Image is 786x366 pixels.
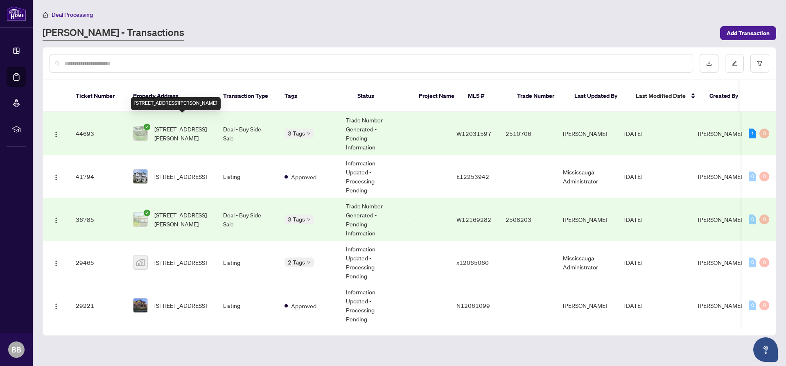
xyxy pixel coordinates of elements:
[69,80,126,112] th: Ticket Number
[131,97,221,110] div: [STREET_ADDRESS][PERSON_NAME]
[291,301,316,310] span: Approved
[700,54,718,73] button: download
[133,298,147,312] img: thumbnail-img
[53,217,59,224] img: Logo
[133,169,147,183] img: thumbnail-img
[636,91,686,100] span: Last Modified Date
[43,26,184,41] a: [PERSON_NAME] - Transactions
[217,112,278,155] td: Deal - Buy Side Sale
[307,260,311,264] span: down
[749,172,756,181] div: 0
[749,258,756,267] div: 0
[732,61,737,66] span: edit
[69,155,126,198] td: 41794
[217,241,278,284] td: Listing
[749,300,756,310] div: 0
[43,12,48,18] span: home
[401,155,450,198] td: -
[401,198,450,241] td: -
[456,173,489,180] span: E12253942
[154,172,207,181] span: [STREET_ADDRESS]
[556,284,618,327] td: [PERSON_NAME]
[759,129,769,138] div: 0
[510,80,568,112] th: Trade Number
[624,302,642,309] span: [DATE]
[154,124,210,142] span: [STREET_ADDRESS][PERSON_NAME]
[154,210,210,228] span: [STREET_ADDRESS][PERSON_NAME]
[456,302,490,309] span: N12061099
[217,155,278,198] td: Listing
[456,216,491,223] span: W12169282
[727,27,770,40] span: Add Transaction
[53,303,59,310] img: Logo
[759,172,769,181] div: 0
[499,112,556,155] td: 2510706
[499,284,556,327] td: -
[154,301,207,310] span: [STREET_ADDRESS]
[339,241,401,284] td: Information Updated - Processing Pending
[288,258,305,267] span: 2 Tags
[624,130,642,137] span: [DATE]
[288,215,305,224] span: 3 Tags
[133,212,147,226] img: thumbnail-img
[50,256,63,269] button: Logo
[698,216,742,223] span: [PERSON_NAME]
[456,130,491,137] span: W12031597
[144,124,150,130] span: check-circle
[133,127,147,140] img: thumbnail-img
[461,80,510,112] th: MLS #
[749,215,756,224] div: 0
[50,127,63,140] button: Logo
[556,112,618,155] td: [PERSON_NAME]
[144,210,150,216] span: check-circle
[69,112,126,155] td: 44693
[499,155,556,198] td: -
[307,131,311,136] span: down
[556,155,618,198] td: Mississauga Administrator
[568,80,629,112] th: Last Updated By
[7,6,26,21] img: logo
[217,198,278,241] td: Deal - Buy Side Sale
[759,300,769,310] div: 0
[278,80,351,112] th: Tags
[307,217,311,221] span: down
[69,241,126,284] td: 29465
[749,129,756,138] div: 1
[69,198,126,241] td: 36785
[725,54,744,73] button: edit
[706,61,712,66] span: download
[50,213,63,226] button: Logo
[50,170,63,183] button: Logo
[217,80,278,112] th: Transaction Type
[288,129,305,138] span: 3 Tags
[703,80,752,112] th: Created By
[499,241,556,284] td: -
[499,198,556,241] td: 2508203
[401,284,450,327] td: -
[339,198,401,241] td: Trade Number Generated - Pending Information
[339,284,401,327] td: Information Updated - Processing Pending
[698,259,742,266] span: [PERSON_NAME]
[757,61,763,66] span: filter
[556,198,618,241] td: [PERSON_NAME]
[759,215,769,224] div: 0
[753,337,778,362] button: Open asap
[698,173,742,180] span: [PERSON_NAME]
[126,80,217,112] th: Property Address
[720,26,776,40] button: Add Transaction
[69,284,126,327] td: 29221
[351,80,412,112] th: Status
[53,174,59,181] img: Logo
[698,130,742,137] span: [PERSON_NAME]
[53,131,59,138] img: Logo
[624,259,642,266] span: [DATE]
[339,155,401,198] td: Information Updated - Processing Pending
[698,302,742,309] span: [PERSON_NAME]
[50,299,63,312] button: Logo
[629,80,703,112] th: Last Modified Date
[154,258,207,267] span: [STREET_ADDRESS]
[624,173,642,180] span: [DATE]
[133,255,147,269] img: thumbnail-img
[52,11,93,18] span: Deal Processing
[556,241,618,284] td: Mississauga Administrator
